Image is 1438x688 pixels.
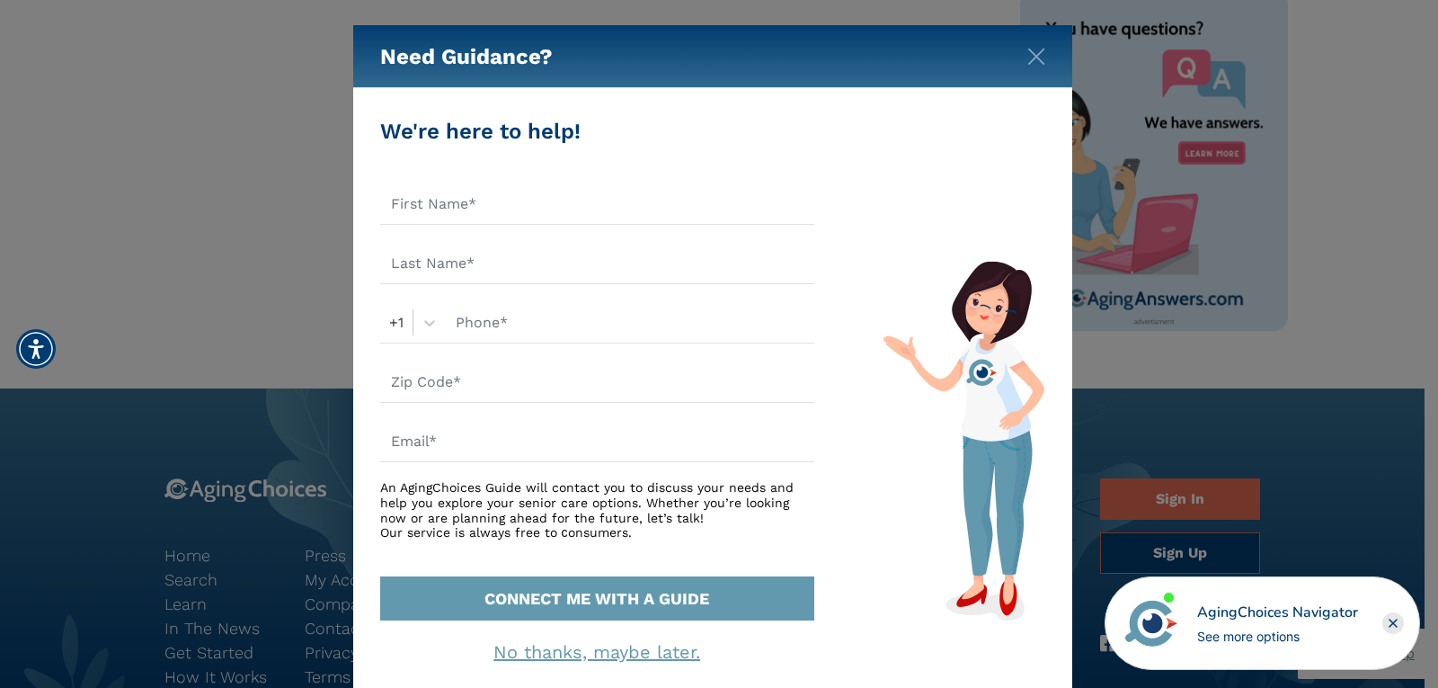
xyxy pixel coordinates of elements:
[380,362,814,403] input: Zip Code*
[1121,593,1182,654] img: avatar
[380,576,814,621] button: CONNECT ME WITH A GUIDE
[1027,48,1045,66] img: modal-close.svg
[1382,612,1404,634] div: Close
[883,261,1044,621] img: match-guide-form.svg
[1197,602,1358,623] div: AgingChoices Navigator
[1197,627,1358,646] div: See more options
[380,480,814,541] div: An AgingChoices Guide will contact you to discuss your needs and help you explore your senior car...
[380,421,814,462] input: Email*
[380,183,814,225] input: First Name*
[380,115,814,147] div: We're here to help!
[445,302,814,344] input: Phone*
[1027,44,1045,62] button: Close
[380,243,814,284] input: Last Name*
[493,641,700,663] a: No thanks, maybe later.
[380,25,553,88] h5: Need Guidance?
[16,329,56,369] div: Accessibility Menu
